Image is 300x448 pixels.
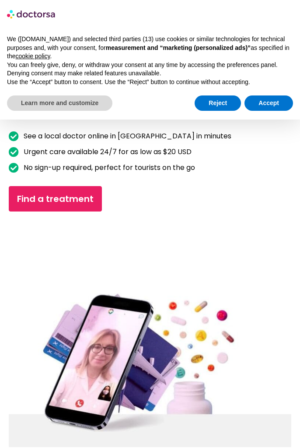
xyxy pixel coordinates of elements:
p: You can freely give, deny, or withdraw your consent at any time by accessing the preferences pane... [7,61,293,78]
button: Reject [195,95,241,111]
strong: measurement and “marketing (personalized ads)” [106,44,251,51]
a: Find a treatment [9,186,102,212]
a: cookie policy [15,53,50,60]
button: Learn more and customize [7,95,112,111]
iframe: Customer reviews powered by Trustpilot [9,225,74,290]
span: Find a treatment [17,192,94,206]
p: Use the “Accept” button to consent. Use the “Reject” button to continue without accepting. [7,78,293,87]
span: See a local doctor online in [GEOGRAPHIC_DATA] in minutes [21,130,231,142]
span: Urgent care available 24/7 for as low as $20 USD [21,146,192,158]
span: No sign-up required, perfect for tourists on the go [21,162,195,174]
p: We ([DOMAIN_NAME]) and selected third parties (13) use cookies or similar technologies for techni... [7,35,293,61]
button: Accept [244,95,293,111]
